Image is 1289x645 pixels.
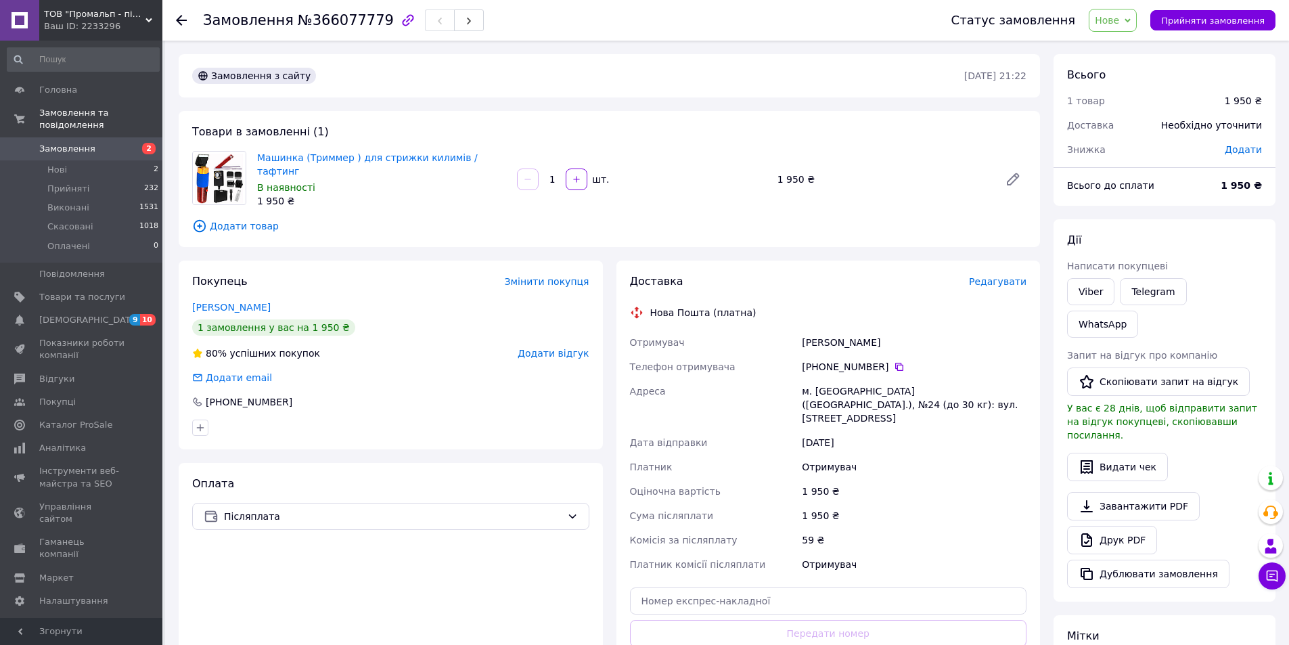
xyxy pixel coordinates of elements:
span: Скасовані [47,221,93,233]
div: Статус замовлення [951,14,1076,27]
span: Додати товар [192,219,1026,233]
span: Замовлення [203,12,294,28]
span: Показники роботи компанії [39,337,125,361]
span: Редагувати [969,276,1026,287]
span: Прийняті [47,183,89,195]
span: Доставка [1067,120,1114,131]
span: Каталог ProSale [39,419,112,431]
button: Скопіювати запит на відгук [1067,368,1250,396]
span: У вас є 28 днів, щоб відправити запит на відгук покупцеві, скопіювавши посилання. [1067,403,1257,441]
span: Гаманець компанії [39,536,125,560]
span: Мітки [1067,629,1100,642]
span: Головна [39,84,77,96]
div: Додати email [191,371,273,384]
span: 1531 [139,202,158,214]
span: Написати покупцеві [1067,261,1168,271]
span: Аналітика [39,442,86,454]
span: ТОВ "Промальп - південь" [44,8,145,20]
span: Прийняти замовлення [1161,16,1265,26]
span: В наявності [257,182,315,193]
a: Друк PDF [1067,526,1157,554]
span: Телефон отримувача [630,361,736,372]
span: Адреса [630,386,666,397]
span: Управління сайтом [39,501,125,525]
span: Маркет [39,572,74,584]
span: Виконані [47,202,89,214]
div: [DATE] [799,430,1029,455]
span: 1 товар [1067,95,1105,106]
div: 59 ₴ [799,528,1029,552]
button: Видати чек [1067,453,1168,481]
span: Оплачені [47,240,90,252]
span: Інструменти веб-майстра та SEO [39,465,125,489]
span: Сума післяплати [630,510,714,521]
a: Telegram [1120,278,1186,305]
div: успішних покупок [192,347,320,360]
b: 1 950 ₴ [1221,180,1262,191]
span: Нове [1095,15,1119,26]
span: Змінити покупця [505,276,589,287]
span: 2 [154,164,158,176]
div: [PHONE_NUMBER] [204,395,294,409]
div: 1 950 ₴ [1225,94,1262,108]
span: 1018 [139,221,158,233]
div: Необхідно уточнити [1153,110,1270,140]
span: Отримувач [630,337,685,348]
a: Машинка (Триммер ) для стрижки килимів / тафтинг [257,152,478,177]
button: Прийняти замовлення [1150,10,1275,30]
span: Платник [630,462,673,472]
a: WhatsApp [1067,311,1138,338]
div: Отримувач [799,455,1029,479]
div: Отримувач [799,552,1029,577]
span: Товари в замовленні (1) [192,125,329,138]
span: 0 [154,240,158,252]
span: Налаштування [39,595,108,607]
span: Дата відправки [630,437,708,448]
button: Дублювати замовлення [1067,560,1229,588]
span: №366077779 [298,12,394,28]
div: Ваш ID: 2233296 [44,20,162,32]
input: Номер експрес-накладної [630,587,1027,615]
div: Повернутися назад [176,14,187,27]
span: Товари та послуги [39,291,125,303]
div: шт. [589,173,610,186]
a: [PERSON_NAME] [192,302,271,313]
div: Замовлення з сайту [192,68,316,84]
a: Завантажити PDF [1067,492,1200,520]
span: Нові [47,164,67,176]
span: 2 [142,143,156,154]
span: Оплата [192,477,234,490]
div: 1 950 ₴ [799,479,1029,504]
span: Замовлення [39,143,95,155]
div: [PERSON_NAME] [799,330,1029,355]
div: 1 950 ₴ [799,504,1029,528]
span: 9 [129,314,140,326]
span: Покупець [192,275,248,288]
span: 232 [144,183,158,195]
span: Післяплата [224,509,562,524]
span: Додати відгук [518,348,589,359]
div: Додати email [204,371,273,384]
span: Замовлення та повідомлення [39,107,162,131]
span: Повідомлення [39,268,105,280]
img: Машинка (Триммер ) для стрижки килимів / тафтинг [193,152,246,204]
span: Покупці [39,396,76,408]
div: 1 950 ₴ [257,194,506,208]
div: [PHONE_NUMBER] [802,360,1026,374]
span: Платник комісії післяплати [630,559,766,570]
span: Знижка [1067,144,1106,155]
div: Нова Пошта (платна) [647,306,760,319]
span: [DEMOGRAPHIC_DATA] [39,314,139,326]
span: Доставка [630,275,683,288]
span: Дії [1067,233,1081,246]
span: Оціночна вартість [630,486,721,497]
div: 1 замовлення у вас на 1 950 ₴ [192,319,355,336]
a: Viber [1067,278,1114,305]
span: Комісія за післяплату [630,535,738,546]
span: Всього до сплати [1067,180,1154,191]
span: Додати [1225,144,1262,155]
span: 10 [140,314,156,326]
div: м. [GEOGRAPHIC_DATA] ([GEOGRAPHIC_DATA].), №24 (до 30 кг): вул. [STREET_ADDRESS] [799,379,1029,430]
a: Редагувати [999,166,1026,193]
span: Відгуки [39,373,74,385]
